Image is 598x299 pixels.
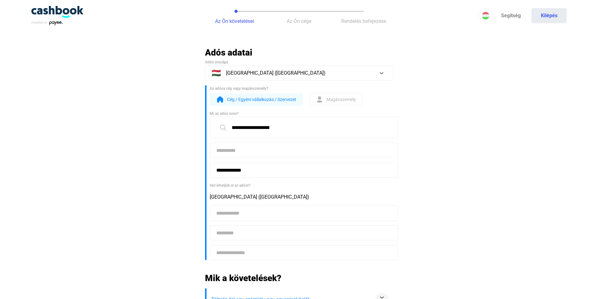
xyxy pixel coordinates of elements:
img: cashbook-logo [31,6,85,26]
div: [GEOGRAPHIC_DATA] ([GEOGRAPHIC_DATA]) [210,193,393,201]
button: form-orgCég / Egyéni vállalkozás / Szervezet [210,93,303,106]
button: Kilépés [531,8,567,23]
span: 🇭🇺 [212,69,221,77]
span: Cég / Egyéni vállalkozás / Szervezet [227,96,296,103]
img: HU [482,12,489,19]
img: form-org [216,96,224,103]
span: Rendelés befejezése [341,18,386,24]
h2: Mik a követelések? [205,273,393,284]
div: Az adósa cég vagy magánszemély? [210,85,393,92]
button: form-indMagánszemély [309,93,363,106]
span: Adós országa [205,60,228,64]
button: HU [478,8,493,23]
span: [GEOGRAPHIC_DATA] ([GEOGRAPHIC_DATA]) [226,69,326,77]
div: Mi az adós neve? [210,110,393,117]
img: form-ind [316,96,323,103]
span: Magánszemély [326,96,356,103]
button: 🇭🇺[GEOGRAPHIC_DATA] ([GEOGRAPHIC_DATA]) [205,66,393,81]
div: Hol érhetjük el az adóst? [210,182,393,189]
h2: Adós adatai [205,47,393,58]
span: Az Ön cége [287,18,311,24]
span: Az Ön követelései [215,18,254,24]
a: Segítség [493,8,528,23]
